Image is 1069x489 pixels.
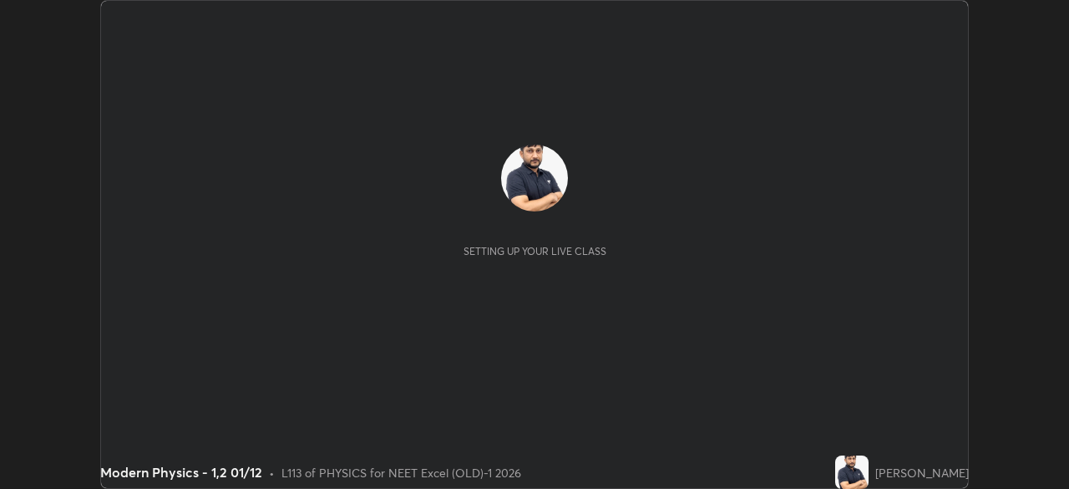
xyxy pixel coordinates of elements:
[464,245,606,257] div: Setting up your live class
[835,456,869,489] img: de6c275da805432c8bc00b045e3c7ab9.jpg
[100,462,262,482] div: Modern Physics - 1,2 01/12
[501,145,568,211] img: de6c275da805432c8bc00b045e3c7ab9.jpg
[281,464,521,481] div: L113 of PHYSICS for NEET Excel (OLD)-1 2026
[875,464,969,481] div: [PERSON_NAME]
[269,464,275,481] div: •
